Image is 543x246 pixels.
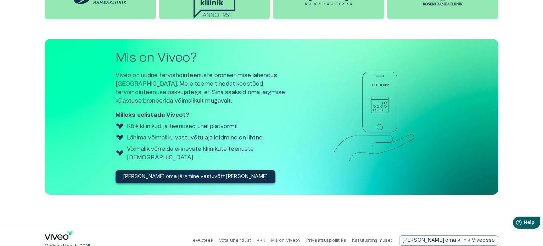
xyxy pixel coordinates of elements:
button: [PERSON_NAME] oma järgmine vastuvõtt [PERSON_NAME] [116,170,276,183]
div: [PERSON_NAME] oma kliinik Viveosse [399,235,498,246]
iframe: Help widget launcher [488,214,543,234]
p: Kõik kliinikud ja teenused ühel platvormil [127,122,237,131]
p: Lähima võimaliku vastuvõtu aja leidmine on lihtne [127,133,263,142]
p: Võimalik võrrelda erinevate kliinikute teenuste [DEMOGRAPHIC_DATA] [127,145,303,162]
p: Mis on Viveo? [271,238,301,244]
p: Viveo on uudne tervishoiuteenuste broneerimise lahendus [GEOGRAPHIC_DATA]. Meie teeme tihedat koo... [116,71,303,105]
a: Navigate to home page [45,231,73,242]
h2: Mis on Viveo? [116,50,303,65]
a: KKK [257,238,265,242]
img: Viveo logo [116,133,124,142]
a: e-Apteek [193,238,213,242]
p: [PERSON_NAME] oma järgmine vastuvõtt [PERSON_NAME] [123,173,268,181]
p: Võta ühendust [219,238,251,244]
p: Milleks eelistada Viveot? [116,111,303,119]
a: Send email to partnership request to viveo [399,235,498,246]
a: Privaatsuspoliitika [306,238,346,242]
p: [PERSON_NAME] oma kliinik Viveosse [403,237,495,244]
a: Kasutustingimused [352,238,393,242]
img: Viveo logo [116,149,124,158]
img: Viveo logo [116,122,124,131]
